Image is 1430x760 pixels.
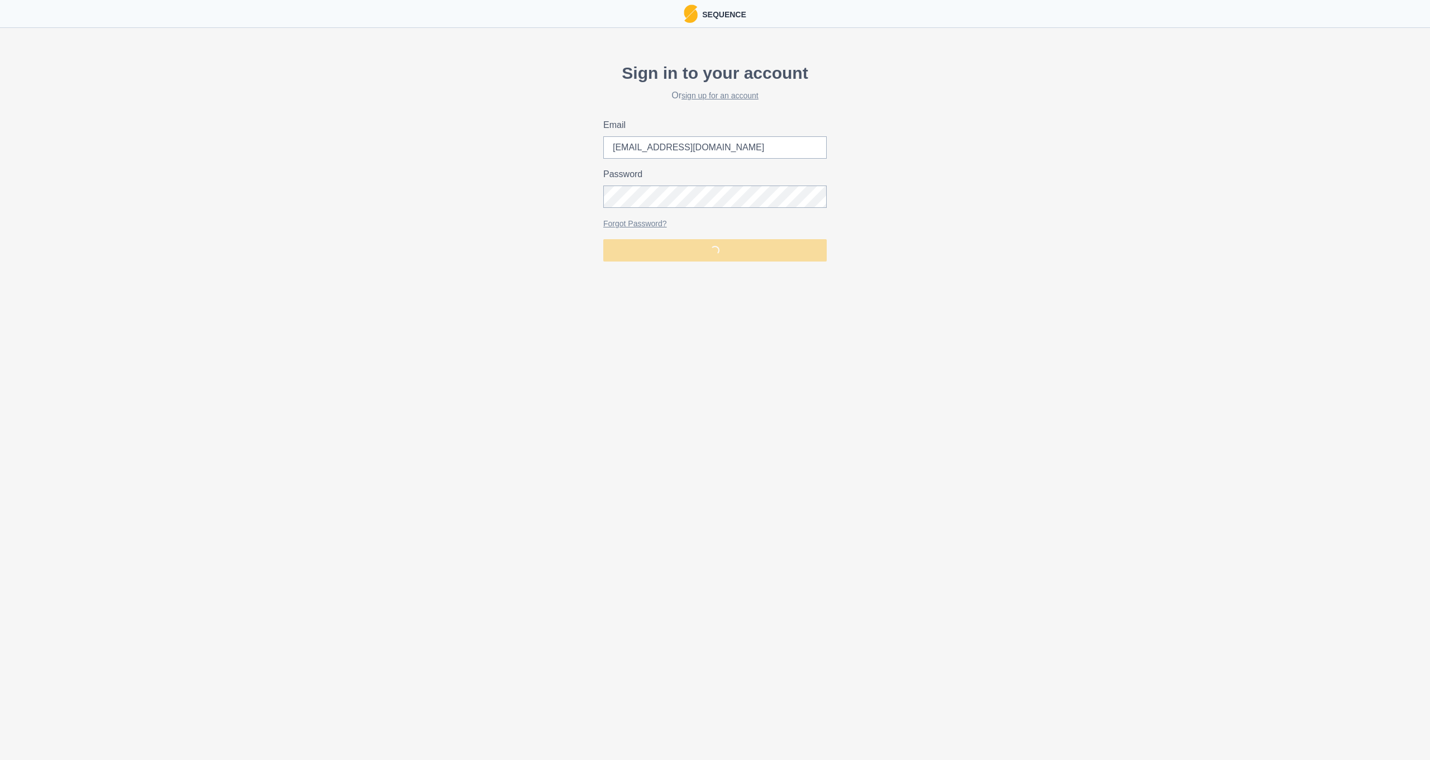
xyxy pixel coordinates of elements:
[684,4,698,23] img: Logo
[603,219,667,228] a: Forgot Password?
[698,7,746,21] p: Sequence
[603,168,820,181] label: Password
[603,118,820,132] label: Email
[684,4,746,23] a: LogoSequence
[603,60,827,85] p: Sign in to your account
[681,91,759,100] a: sign up for an account
[603,90,827,101] h2: Or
